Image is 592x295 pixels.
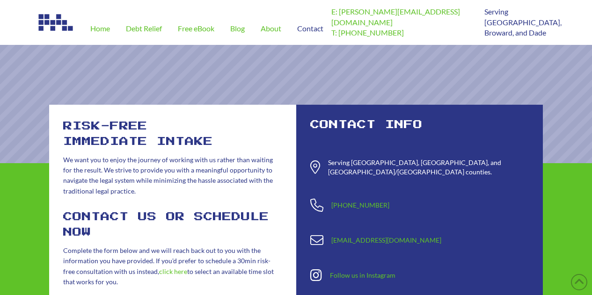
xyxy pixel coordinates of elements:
h2: Contact Info [310,119,529,131]
span: Home [90,25,110,32]
h2: risk-free immediate intake [63,119,282,150]
a: [PHONE_NUMBER] [331,201,389,209]
a: Free eBook [170,12,222,45]
a: click here [159,267,187,275]
span: Contact [297,25,323,32]
a: About [253,12,289,45]
span: About [261,25,281,32]
span: Blog [230,25,245,32]
a: [EMAIL_ADDRESS][DOMAIN_NAME] [331,236,441,244]
a: Blog [222,12,253,45]
p: Serving [GEOGRAPHIC_DATA], Broward, and Dade [484,7,555,38]
span: Free eBook [178,25,214,32]
p: Complete the form below and we will reach back out to you with the information you have provided.... [63,245,282,288]
span: We want you to enjoy the journey of working with us rather than waiting for the result. We strive... [63,156,273,195]
img: Image [37,12,75,33]
a: Back to Top [571,274,587,290]
a: Debt Relief [118,12,170,45]
h2: Contact Us or Schedule Now [63,209,282,241]
span: Debt Relief [126,25,162,32]
a: Follow us in Instagram [330,271,395,279]
div: Serving [GEOGRAPHIC_DATA], [GEOGRAPHIC_DATA], and [GEOGRAPHIC_DATA]/[GEOGRAPHIC_DATA] counties. [328,158,529,176]
a: T: [PHONE_NUMBER] [331,28,404,37]
a: Home [82,12,118,45]
a: Contact [289,12,331,45]
a: E: [PERSON_NAME][EMAIL_ADDRESS][DOMAIN_NAME] [331,7,460,26]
